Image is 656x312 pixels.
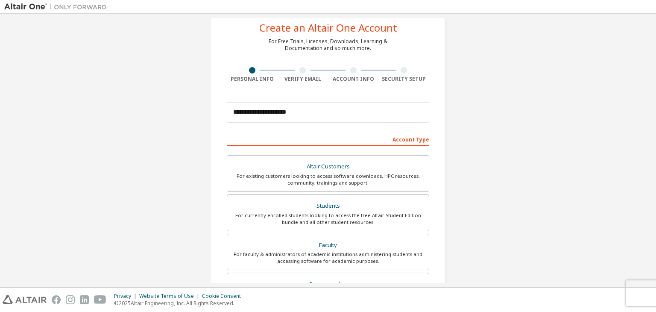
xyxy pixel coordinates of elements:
div: Faculty [232,239,424,251]
div: Altair Customers [232,161,424,173]
img: youtube.svg [94,295,106,304]
div: Account Type [227,132,429,146]
div: For currently enrolled students looking to access the free Altair Student Edition bundle and all ... [232,212,424,226]
img: linkedin.svg [80,295,89,304]
div: For faculty & administrators of academic institutions administering students and accessing softwa... [232,251,424,265]
div: For Free Trials, Licenses, Downloads, Learning & Documentation and so much more. [269,38,387,52]
div: Account Info [328,76,379,82]
p: © 2025 Altair Engineering, Inc. All Rights Reserved. [114,300,246,307]
div: Everyone else [232,278,424,290]
div: For existing customers looking to access software downloads, HPC resources, community, trainings ... [232,173,424,186]
img: Altair One [4,3,111,11]
div: Security Setup [379,76,430,82]
div: Privacy [114,293,139,300]
img: instagram.svg [66,295,75,304]
img: facebook.svg [52,295,61,304]
div: Create an Altair One Account [259,23,397,33]
div: Personal Info [227,76,278,82]
div: Cookie Consent [202,293,246,300]
div: Website Terms of Use [139,293,202,300]
div: Students [232,200,424,212]
img: altair_logo.svg [3,295,47,304]
div: Verify Email [278,76,328,82]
